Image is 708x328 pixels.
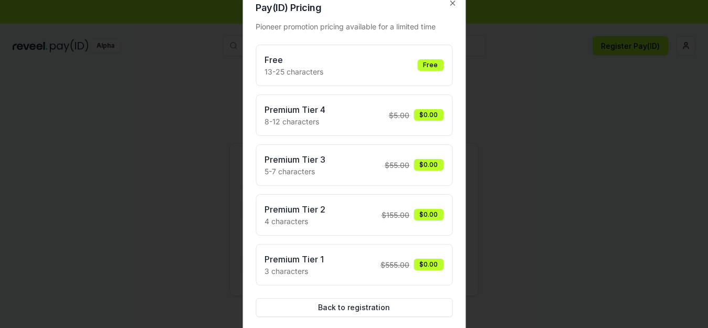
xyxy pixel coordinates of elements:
p: 3 characters [265,266,324,277]
h3: Premium Tier 4 [265,103,325,116]
span: $ 55.00 [385,160,409,171]
div: $0.00 [414,259,443,270]
p: 5-7 characters [265,166,325,177]
h3: Premium Tier 2 [265,203,325,216]
span: $ 155.00 [382,209,409,220]
div: Pioneer promotion pricing available for a limited time [256,21,452,32]
p: 8-12 characters [265,116,325,127]
span: $ 555.00 [381,259,409,270]
div: $0.00 [414,159,443,171]
div: $0.00 [414,109,443,121]
h3: Premium Tier 1 [265,253,324,266]
h3: Free [265,54,323,66]
button: Back to registration [256,298,452,317]
p: 13-25 characters [265,66,323,77]
h3: Premium Tier 3 [265,153,325,166]
div: Free [417,59,443,71]
div: $0.00 [414,209,443,220]
h2: Pay(ID) Pricing [256,3,452,13]
span: $ 5.00 [389,110,409,121]
p: 4 characters [265,216,325,227]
